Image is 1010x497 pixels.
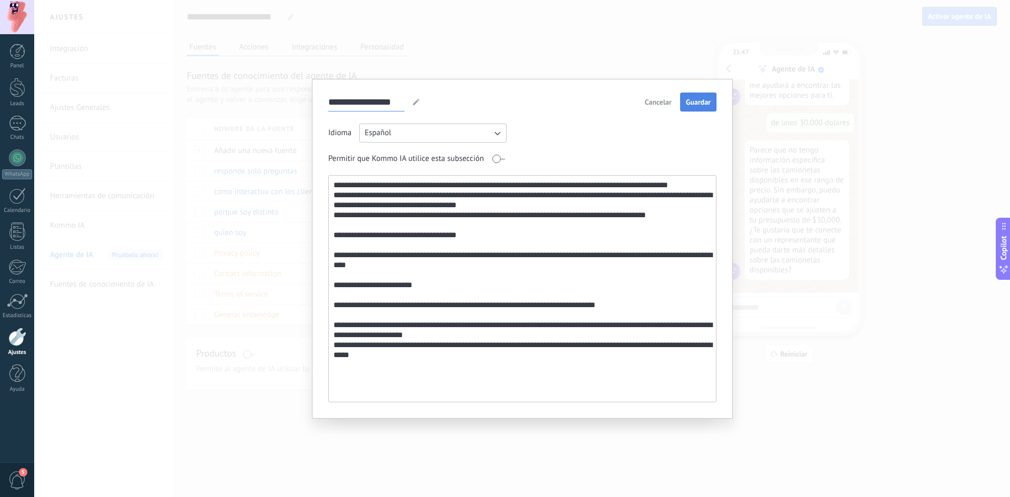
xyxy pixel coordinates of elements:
span: Permitir que Kommo IA utilice esta subsección [328,154,484,164]
div: Estadísticas [2,312,33,319]
div: Ajustes [2,349,33,356]
div: WhatsApp [2,169,32,179]
div: Ayuda [2,386,33,393]
div: Panel [2,63,33,69]
div: Leads [2,100,33,107]
div: Correo [2,278,33,285]
div: Chats [2,134,33,141]
span: Idioma [328,128,351,138]
button: Cancelar [640,94,676,110]
span: Guardar [686,98,711,106]
span: 5 [19,468,27,476]
span: Copilot [998,236,1009,260]
button: Español [359,124,507,143]
span: Español [365,128,391,138]
div: Calendario [2,207,33,214]
div: Listas [2,244,33,251]
button: Guardar [680,93,716,111]
span: Cancelar [645,98,672,106]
